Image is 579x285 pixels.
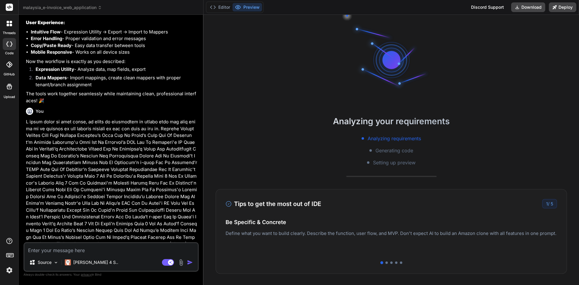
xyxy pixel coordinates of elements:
div: Discord Support [467,2,508,12]
strong: Expression Utility [36,66,74,72]
p: Always double-check its answers. Your in Bind [24,272,199,277]
button: Editor [207,3,233,11]
li: - Expression Utility → Export → Import to Mappers [31,29,198,36]
div: / [542,199,557,208]
p: Now the workflow is exactly as you described: [26,58,198,65]
label: Upload [4,94,15,100]
label: code [5,51,14,56]
span: 5 [551,201,553,206]
h4: Be Specific & Concrete [226,218,557,226]
img: Claude 4 Sonnet [65,259,71,265]
li: - Analyze data, map fields, export [31,66,198,74]
strong: Data Mappers [36,75,67,81]
label: GitHub [4,72,15,77]
strong: Mobile Responsive [31,49,72,55]
span: Setting up preview [373,159,416,166]
button: Deploy [549,2,576,12]
li: - Easy data transfer between tools [31,42,198,49]
img: icon [187,259,193,265]
span: Generating code [375,147,413,154]
p: The tools work together seamlessly while maintaining clean, professional interfaces! 🎉 [26,90,198,104]
img: settings [4,265,14,275]
strong: Error Handling [31,36,62,41]
h3: Tips to get the most out of IDE [226,199,321,208]
button: Preview [233,3,262,11]
span: privacy [81,273,92,276]
label: threads [3,30,16,36]
h2: Analyzing your requirements [204,115,579,128]
span: malaysia_e-invoice_web_application [23,5,102,11]
li: - Import mappings, create clean mappers with proper tenant/branch assignment [31,74,198,88]
img: Pick Models [53,260,59,265]
strong: User Experience: [26,20,65,25]
h6: You [36,108,44,114]
p: [PERSON_NAME] 4 S.. [73,259,118,265]
img: attachment [178,259,185,266]
li: - Works on all device sizes [31,49,198,56]
li: - Proper validation and error messages [31,35,198,42]
strong: Copy/Paste Ready [31,43,71,48]
span: Analyzing requirements [368,135,421,142]
strong: Intuitive Flow [31,29,61,35]
p: Source [38,259,52,265]
button: Download [511,2,545,12]
span: 1 [546,201,548,206]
